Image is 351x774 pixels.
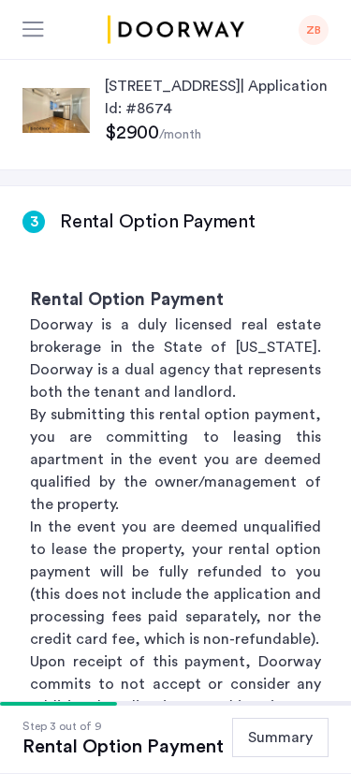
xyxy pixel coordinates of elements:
img: apartment [22,88,90,133]
p: By submitting this rental option payment, you are committing to leasing this apartment in the eve... [30,403,321,516]
p: Doorway is a duly licensed real estate brokerage in the State of [US_STATE]. Doorway is a dual ag... [30,314,321,403]
button: Summary [232,718,329,757]
div: ZB [299,15,329,45]
p: Upon receipt of this payment, Doorway commits to not accept or consider any additional applicatio... [30,650,321,740]
span: $2900 [105,124,159,142]
p: In the event you are deemed unqualified to lease the property, your rental option payment will be... [30,516,321,650]
div: 3 [22,211,45,233]
img: logo [108,15,244,44]
h3: Rental Option Payment [60,209,256,235]
div: Rental Option Payment [22,736,224,758]
p: [STREET_ADDRESS] | Application Id: #8674 [105,75,329,120]
h3: Rental Option Payment [30,287,321,314]
div: Step 3 out of 9 [22,717,224,736]
a: Cazamio logo [108,15,244,44]
sub: /month [159,128,201,141]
